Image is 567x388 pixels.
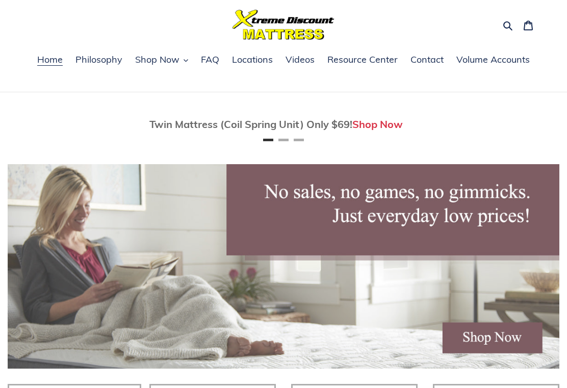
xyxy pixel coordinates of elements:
a: Philosophy [70,53,127,68]
button: Page 1 [263,139,273,141]
span: Contact [410,54,444,66]
span: Shop Now [135,54,179,66]
span: FAQ [201,54,219,66]
span: Videos [286,54,315,66]
span: Twin Mattress (Coil Spring Unit) Only $69! [149,118,352,131]
a: Resource Center [322,53,403,68]
a: Home [32,53,68,68]
button: Page 3 [294,139,304,141]
a: FAQ [196,53,224,68]
span: Home [37,54,63,66]
button: Page 2 [278,139,289,141]
a: Videos [280,53,320,68]
span: Philosophy [75,54,122,66]
a: Shop Now [352,118,403,131]
a: Locations [227,53,278,68]
button: Shop Now [130,53,193,68]
a: Volume Accounts [451,53,535,68]
img: Xtreme Discount Mattress [233,10,334,40]
img: herobannermay2022-1652879215306_1200x.jpg [8,164,559,368]
span: Locations [232,54,273,66]
a: Contact [405,53,449,68]
span: Resource Center [327,54,398,66]
span: Volume Accounts [456,54,530,66]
